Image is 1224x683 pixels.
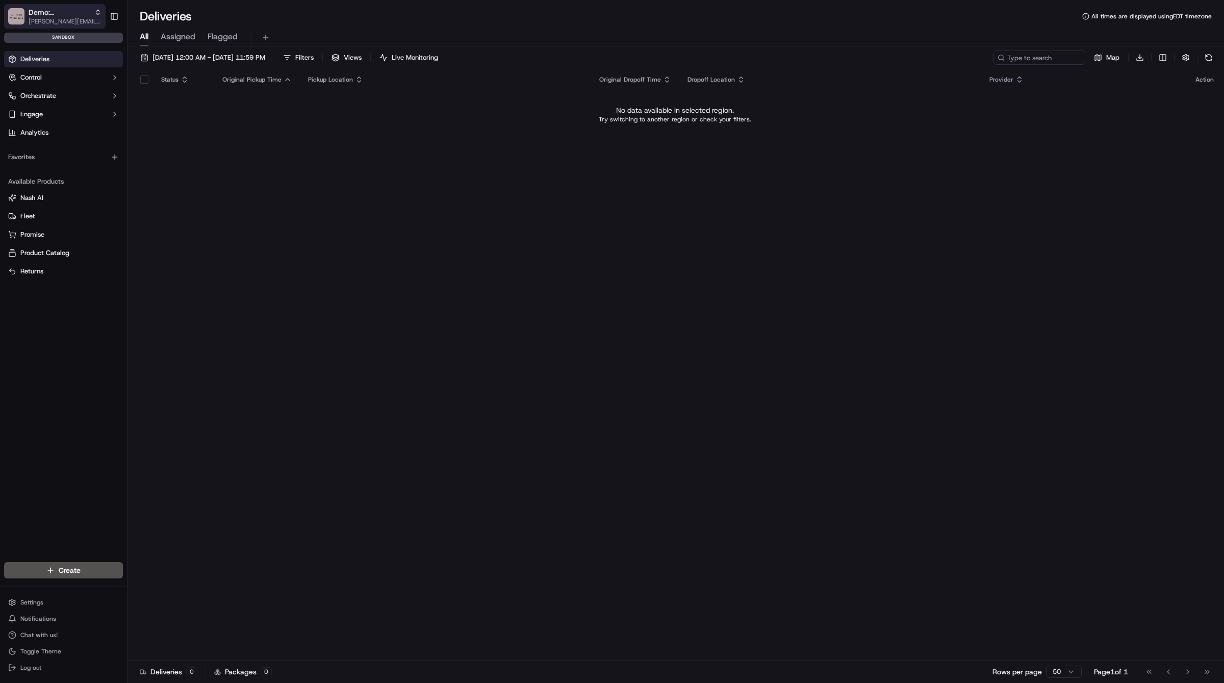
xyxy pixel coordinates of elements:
[20,73,42,82] span: Control
[20,598,43,606] span: Settings
[8,267,119,276] a: Returns
[327,50,366,65] button: Views
[140,8,192,24] h1: Deliveries
[599,75,661,84] span: Original Dropoff Time
[6,143,82,162] a: 📗Knowledge Base
[8,8,24,24] img: Demo: Kelsey
[1094,667,1128,677] div: Page 1 of 1
[4,245,123,261] button: Product Catalog
[20,647,61,655] span: Toggle Theme
[8,193,119,203] a: Nash AI
[4,562,123,578] button: Create
[344,53,362,62] span: Views
[4,208,123,224] button: Fleet
[152,53,265,62] span: [DATE] 12:00 AM - [DATE] 11:59 PM
[308,75,353,84] span: Pickup Location
[20,248,69,258] span: Product Catalog
[4,190,123,206] button: Nash AI
[4,4,106,29] button: Demo: KelseyDemo: [PERSON_NAME][PERSON_NAME][EMAIL_ADDRESS][DOMAIN_NAME]
[4,263,123,280] button: Returns
[96,147,164,158] span: API Documentation
[214,667,272,677] div: Packages
[4,149,123,165] div: Favorites
[989,75,1013,84] span: Provider
[687,75,735,84] span: Dropoff Location
[72,172,123,180] a: Powered byPylon
[1091,12,1212,20] span: All times are displayed using EDT timezone
[140,667,197,677] div: Deliveries
[161,31,195,43] span: Assigned
[1089,50,1124,65] button: Map
[1202,50,1216,65] button: Refresh
[4,628,123,642] button: Chat with us!
[136,50,270,65] button: [DATE] 12:00 AM - [DATE] 11:59 PM
[27,65,184,76] input: Got a question? Start typing here...
[10,40,186,57] p: Welcome 👋
[20,267,43,276] span: Returns
[186,667,197,676] div: 0
[599,115,751,123] p: Try switching to another region or check your filters.
[4,612,123,626] button: Notifications
[8,212,119,221] a: Fleet
[4,33,123,43] div: sandbox
[161,75,178,84] span: Status
[4,226,123,243] button: Promise
[295,53,314,62] span: Filters
[10,97,29,115] img: 1736555255976-a54dd68f-1ca7-489b-9aae-adbdc363a1c4
[4,69,123,86] button: Control
[173,100,186,112] button: Start new chat
[616,105,734,115] p: No data available in selected region.
[4,595,123,610] button: Settings
[8,230,119,239] a: Promise
[20,91,56,100] span: Orchestrate
[222,75,282,84] span: Original Pickup Time
[20,212,35,221] span: Fleet
[35,107,129,115] div: We're available if you need us!
[8,248,119,258] a: Product Catalog
[4,124,123,141] a: Analytics
[4,661,123,675] button: Log out
[4,173,123,190] div: Available Products
[208,31,238,43] span: Flagged
[82,143,168,162] a: 💻API Documentation
[20,110,43,119] span: Engage
[20,55,49,64] span: Deliveries
[993,50,1085,65] input: Type to search
[101,172,123,180] span: Pylon
[20,147,78,158] span: Knowledge Base
[4,51,123,67] a: Deliveries
[4,88,123,104] button: Orchestrate
[20,631,58,639] span: Chat with us!
[261,667,272,676] div: 0
[1106,53,1119,62] span: Map
[20,664,41,672] span: Log out
[20,128,48,137] span: Analytics
[20,230,44,239] span: Promise
[992,667,1042,677] p: Rows per page
[35,97,167,107] div: Start new chat
[10,10,31,30] img: Nash
[10,148,18,157] div: 📗
[1195,75,1214,84] div: Action
[29,7,90,17] button: Demo: [PERSON_NAME]
[29,17,101,26] button: [PERSON_NAME][EMAIL_ADDRESS][DOMAIN_NAME]
[278,50,318,65] button: Filters
[392,53,438,62] span: Live Monitoring
[59,565,81,575] span: Create
[86,148,94,157] div: 💻
[375,50,443,65] button: Live Monitoring
[4,644,123,659] button: Toggle Theme
[20,193,43,203] span: Nash AI
[140,31,148,43] span: All
[4,106,123,122] button: Engage
[20,615,56,623] span: Notifications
